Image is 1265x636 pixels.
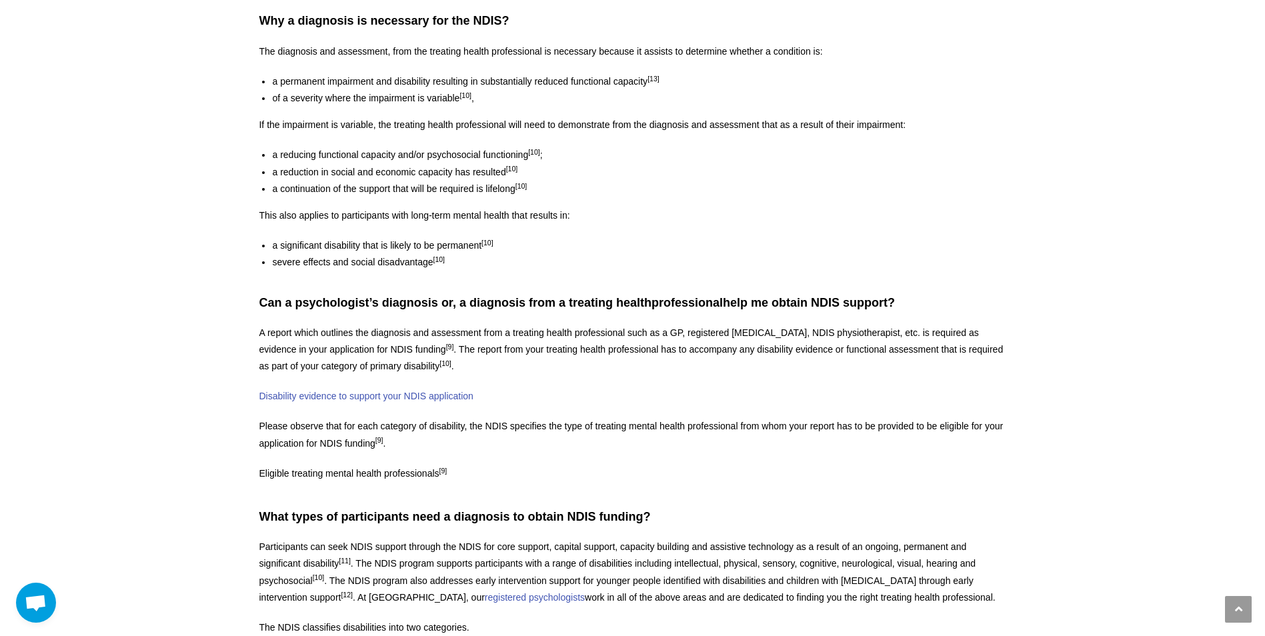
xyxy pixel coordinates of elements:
a: Eligible treating mental health professionals [259,468,439,479]
p: This also applies to participants with long-term mental health that results in: [259,207,1006,224]
sup: [10] [459,91,471,99]
a: Disability evidence to support your NDIS application [259,391,473,401]
a: registered psychologists [485,592,585,603]
sup: [13] [648,75,660,83]
strong: professional [652,296,723,309]
p: The diagnosis and assessment, from the treating health professional is necessary because it assis... [259,43,1006,60]
li: a reduction in social and economic capacity has resulted [272,164,1006,181]
sup: [10] [481,239,493,247]
strong: help me obtain NDIS support? [723,296,895,309]
sup: [10] [313,573,325,581]
strong: Can a psychologist’s diagnosis or, a diagnosis from a treating health [259,296,651,309]
li: a significant disability that is likely to be permanent [272,237,1006,254]
p: A report which outlines the diagnosis and assessment from a treating health professional such as ... [259,325,1006,375]
p: The NDIS classifies disabilities into two categories. [259,619,1006,636]
strong: Why a diagnosis is necessary for the NDIS? [259,14,509,27]
li: a reducing functional capacity and/or psychosocial functioning ; [272,147,1006,163]
sup: [10] [433,255,445,263]
sup: [10] [506,165,518,173]
sup: [9] [375,436,383,444]
sup: [9] [439,467,447,475]
li: a permanent impairment and disability resulting in substantially reduced functional capacity [272,73,1006,90]
a: Open chat [16,583,56,623]
sup: [10] [528,148,540,156]
strong: What types of participants need a diagnosis to obtain NDIS funding? [259,510,650,523]
sup: [10] [439,359,451,367]
sup: [10] [515,182,527,190]
p: Participants can seek NDIS support through the NDIS for core support, capital support, capacity b... [259,539,1006,606]
li: a continuation of the support that will be required is lifelong [272,181,1006,197]
p: Please observe that for each category of disability, the NDIS specifies the type of treating ment... [259,418,1006,451]
sup: [12] [341,591,353,599]
a: Scroll to the top of the page [1225,596,1252,623]
sup: [9] [446,343,454,351]
li: of a severity where the impairment is variable , [272,90,1006,107]
p: If the impairment is variable, the treating health professional will need to demonstrate from the... [259,117,1006,133]
sup: [11] [339,557,351,565]
li: severe effects and social disadvantage [272,254,1006,271]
